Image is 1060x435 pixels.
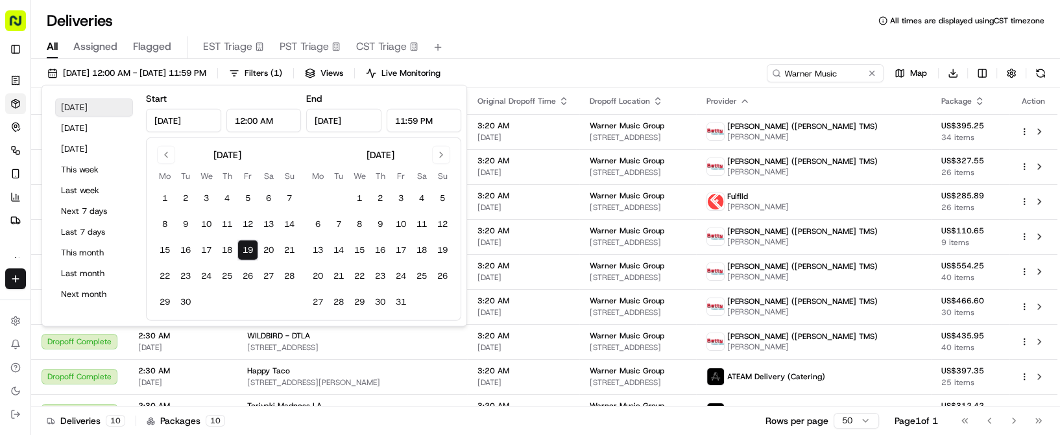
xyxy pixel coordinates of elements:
[477,342,569,353] span: [DATE]
[73,39,117,54] span: Assigned
[590,272,686,283] span: [STREET_ADDRESS]
[91,219,157,229] a: Powered byPylon
[175,169,196,183] th: Tuesday
[411,169,432,183] th: Saturday
[590,342,686,353] span: [STREET_ADDRESS]
[727,307,878,317] span: [PERSON_NAME]
[237,188,258,209] button: 5
[477,237,569,248] span: [DATE]
[123,188,208,201] span: API Documentation
[590,366,664,376] span: Warner Music Group
[391,266,411,287] button: 24
[707,298,724,315] img: betty.jpg
[477,191,569,201] span: 3:20 AM
[307,214,328,235] button: 6
[213,148,241,161] div: [DATE]
[590,132,686,143] span: [STREET_ADDRESS]
[328,266,349,287] button: 21
[477,377,569,388] span: [DATE]
[217,169,237,183] th: Thursday
[306,109,381,132] input: Date
[590,202,686,213] span: [STREET_ADDRESS]
[941,156,999,166] span: US$327.55
[941,96,972,106] span: Package
[727,156,878,167] span: [PERSON_NAME] ([PERSON_NAME] TMS)
[237,214,258,235] button: 12
[138,342,226,353] span: [DATE]
[221,128,236,143] button: Start new chat
[63,67,206,79] span: [DATE] 12:00 AM - [DATE] 11:59 PM
[55,244,133,262] button: This month
[13,124,36,147] img: 1736555255976-a54dd68f-1ca7-489b-9aae-adbdc363a1c4
[44,124,213,137] div: Start new chat
[138,331,226,341] span: 2:30 AM
[477,202,569,213] span: [DATE]
[34,84,234,97] input: Got a question? Start typing here...
[146,109,221,132] input: Date
[477,261,569,271] span: 3:20 AM
[941,366,999,376] span: US$397.35
[590,167,686,178] span: [STREET_ADDRESS]
[707,263,724,280] img: betty.jpg
[432,146,450,164] button: Go to next month
[707,403,724,420] img: ateam_logo.png
[1020,96,1047,106] div: Action
[247,342,457,353] span: [STREET_ADDRESS]
[13,52,236,73] p: Welcome 👋
[258,240,279,261] button: 20
[307,292,328,312] button: 27
[154,292,175,312] button: 29
[727,121,878,132] span: [PERSON_NAME] ([PERSON_NAME] TMS)
[360,64,446,82] button: Live Monitoring
[590,401,664,411] span: Warner Music Group
[237,240,258,261] button: 19
[157,146,175,164] button: Go to previous month
[247,377,457,388] span: [STREET_ADDRESS][PERSON_NAME]
[47,39,58,54] span: All
[477,156,569,166] span: 3:20 AM
[44,137,164,147] div: We're available if you need us!
[767,64,884,82] input: Type to search
[941,307,999,318] span: 30 items
[349,188,370,209] button: 1
[258,266,279,287] button: 27
[707,123,724,140] img: betty.jpg
[47,10,113,31] h1: Deliveries
[349,214,370,235] button: 8
[370,266,391,287] button: 23
[55,202,133,220] button: Next 7 days
[367,148,394,161] div: [DATE]
[175,266,196,287] button: 23
[55,161,133,179] button: This week
[349,266,370,287] button: 22
[47,414,125,427] div: Deliveries
[217,240,237,261] button: 18
[133,39,171,54] span: Flagged
[320,67,343,79] span: Views
[13,189,23,200] div: 📗
[707,158,724,175] img: betty.jpg
[941,237,999,248] span: 9 items
[941,167,999,178] span: 26 items
[175,214,196,235] button: 9
[279,240,300,261] button: 21
[138,366,226,376] span: 2:30 AM
[411,214,432,235] button: 11
[941,401,999,411] span: US$312.42
[154,240,175,261] button: 15
[271,67,282,79] span: ( 1 )
[307,266,328,287] button: 20
[175,292,196,312] button: 30
[477,401,569,411] span: 3:20 AM
[727,272,878,282] span: [PERSON_NAME]
[381,67,440,79] span: Live Monitoring
[432,240,453,261] button: 19
[280,39,329,54] span: PST Triage
[941,191,999,201] span: US$285.89
[727,237,878,247] span: [PERSON_NAME]
[370,292,391,312] button: 30
[727,132,878,142] span: [PERSON_NAME]
[147,414,225,427] div: Packages
[328,292,349,312] button: 28
[411,240,432,261] button: 18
